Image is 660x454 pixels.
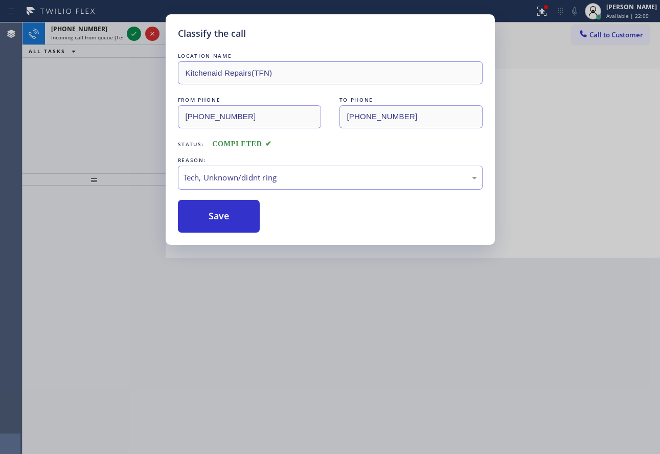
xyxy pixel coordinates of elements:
input: From phone [178,105,321,128]
div: FROM PHONE [178,95,321,105]
input: To phone [339,105,483,128]
div: TO PHONE [339,95,483,105]
h5: Classify the call [178,27,246,40]
div: Tech, Unknown/didnt ring [184,172,477,184]
button: Save [178,200,260,233]
div: REASON: [178,155,483,166]
div: LOCATION NAME [178,51,483,61]
span: Status: [178,141,204,148]
span: COMPLETED [212,140,271,148]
